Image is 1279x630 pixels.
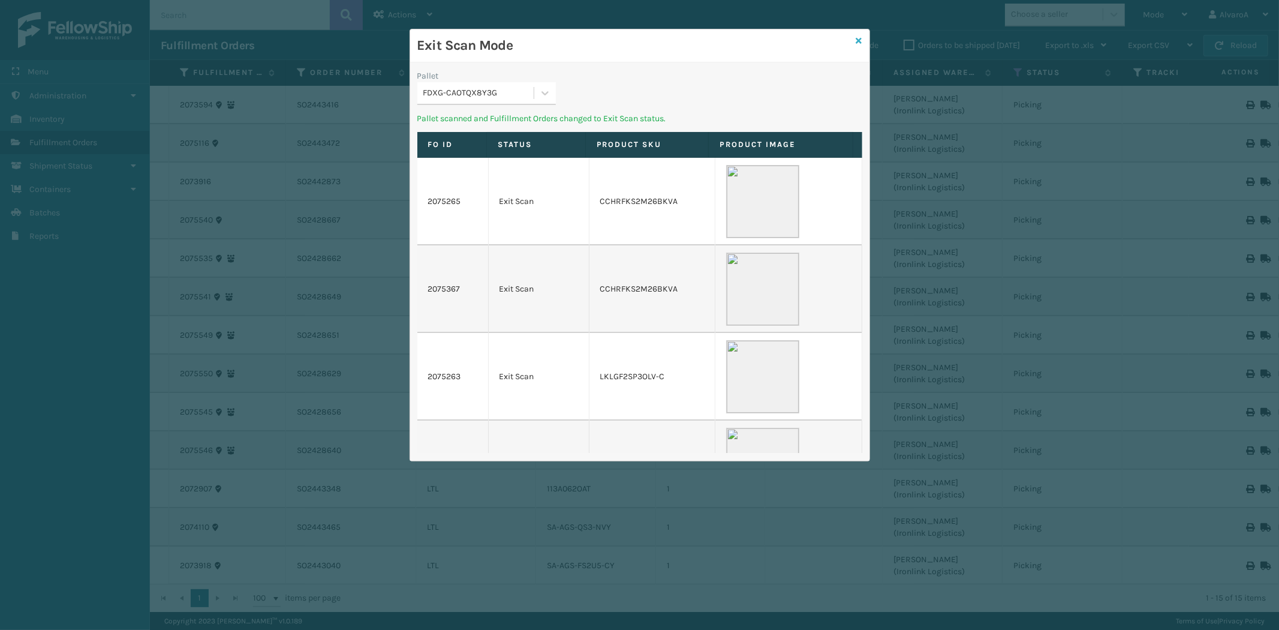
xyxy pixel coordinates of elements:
[726,253,799,326] img: 51104088640_40f294f443_o-scaled-700x700.jpg
[489,333,589,421] td: Exit Scan
[589,421,715,508] td: LKLGF2SP3OLV-C
[498,139,574,150] label: Status
[726,340,799,413] img: 51104088640_40f294f443_o-scaled-700x700.jpg
[489,245,589,333] td: Exit Scan
[489,421,589,508] td: Exit Scan
[589,158,715,245] td: CCHRFKS2M26BKVA
[423,87,535,100] div: FDXG-CAOTQX8Y3G
[417,112,862,125] p: Pallet scanned and Fulfillment Orders changed to Exit Scan status.
[597,139,698,150] label: Product SKU
[428,139,476,150] label: FO ID
[720,139,841,150] label: Product Image
[589,333,715,421] td: LKLGF2SP3OLV-C
[417,37,851,55] h3: Exit Scan Mode
[489,158,589,245] td: Exit Scan
[428,283,461,295] a: 2075367
[417,70,439,82] label: Pallet
[726,165,799,238] img: 51104088640_40f294f443_o-scaled-700x700.jpg
[589,245,715,333] td: CCHRFKS2M26BKVA
[726,428,799,501] img: 51104088640_40f294f443_o-scaled-700x700.jpg
[428,196,461,208] a: 2075265
[428,371,461,383] a: 2075263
